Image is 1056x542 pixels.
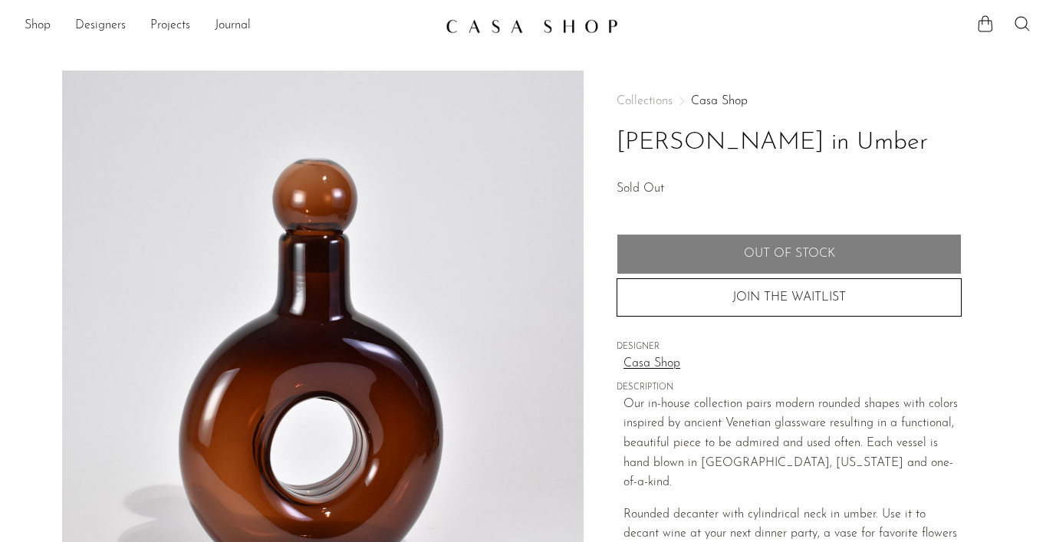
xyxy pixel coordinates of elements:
[25,13,433,39] nav: Desktop navigation
[617,123,962,163] h1: [PERSON_NAME] in Umber
[617,234,962,274] button: Add to cart
[623,395,962,493] p: Our in-house collection pairs modern rounded shapes with colors inspired by ancient Venetian glas...
[617,95,673,107] span: Collections
[617,381,962,395] span: DESCRIPTION
[617,278,962,317] button: JOIN THE WAITLIST
[691,95,748,107] a: Casa Shop
[744,247,835,261] span: Out of stock
[150,16,190,36] a: Projects
[623,354,962,374] a: Casa Shop
[617,340,962,354] span: DESIGNER
[617,182,664,195] span: Sold Out
[215,16,251,36] a: Journal
[25,13,433,39] ul: NEW HEADER MENU
[25,16,51,36] a: Shop
[617,95,962,107] nav: Breadcrumbs
[75,16,126,36] a: Designers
